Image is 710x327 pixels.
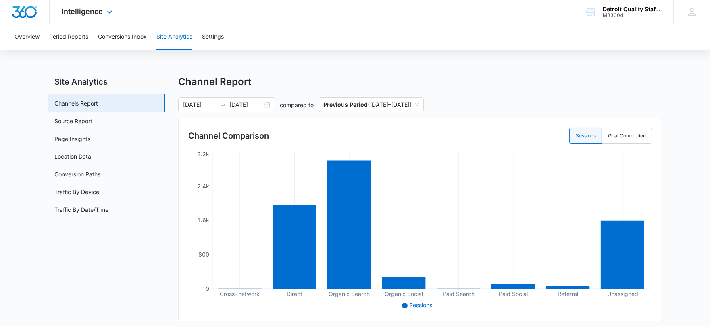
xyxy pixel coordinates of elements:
[178,76,251,88] h1: Channel Report
[197,217,209,224] tspan: 1.6k
[409,302,432,308] span: Sessions
[54,170,100,178] a: Conversion Paths
[329,290,370,298] tspan: Organic Search
[569,128,602,144] label: Sessions
[54,99,98,108] a: Channels Report
[54,152,91,161] a: Location Data
[323,101,368,108] p: Previous Period
[188,130,269,142] h3: Channel Comparison
[54,205,108,214] a: Traffic By Date/Time
[603,6,662,12] div: account name
[54,135,90,143] a: Page Insights
[15,24,40,50] button: Overview
[197,151,209,157] tspan: 3.2k
[202,24,224,50] button: Settings
[499,290,528,297] tspan: Paid Social
[385,290,423,298] tspan: Organic Social
[220,290,260,297] tspan: Cross-network
[602,128,652,144] label: Goal Completion
[229,100,263,109] input: End date
[62,7,103,16] span: Intelligence
[54,117,92,125] a: Source Report
[54,188,99,196] a: Traffic By Device
[287,290,302,297] tspan: Direct
[603,12,662,18] div: account id
[220,101,226,108] span: swap-right
[607,290,638,298] tspan: Unassigned
[197,183,209,190] tspan: 2.4k
[198,251,209,258] tspan: 800
[156,24,192,50] button: Site Analytics
[206,285,209,292] tspan: 0
[183,100,217,109] input: Start date
[49,24,88,50] button: Period Reports
[558,290,578,297] tspan: Referral
[280,101,314,109] p: compared to
[323,98,419,112] span: ( [DATE] – [DATE] )
[220,101,226,108] span: to
[48,76,165,88] h2: Site Analytics
[443,290,475,297] tspan: Paid Search
[98,24,147,50] button: Conversions Inbox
